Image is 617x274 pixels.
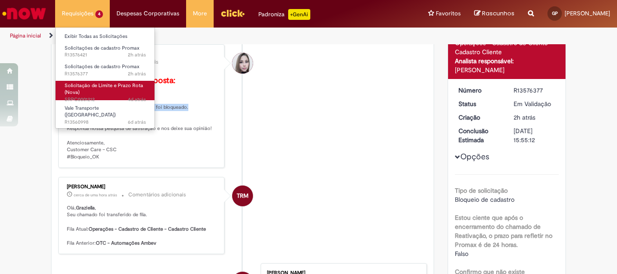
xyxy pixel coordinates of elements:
span: Bloqueio de cadastro [455,195,514,204]
span: R13560998 [65,119,146,126]
a: Aberto SRPC0001212 : Solicitação de Limite e Prazo Rota (Nova) [56,81,155,100]
b: Graziella [76,204,95,211]
span: More [193,9,207,18]
a: Aberto R13576377 : Solicitações de cadastro Promax [56,62,155,79]
div: Taise Rebeck Moreira [232,186,253,206]
b: OTC - Automações Ambev [96,240,156,246]
div: [PERSON_NAME] [455,65,559,74]
span: 2h atrás [128,51,146,58]
span: 4 [95,10,103,18]
div: Analista responsável: [455,56,559,65]
time: 29/09/2025 11:55:05 [514,113,535,121]
dt: Número [452,86,507,95]
span: [PERSON_NAME] [565,9,610,17]
span: SRPC0001212 [65,96,146,103]
span: Despesas Corporativas [117,9,179,18]
dt: Status [452,99,507,108]
span: R13576377 [65,70,146,78]
span: GP [552,10,558,16]
span: 4d atrás [128,96,146,103]
div: 29/09/2025 11:55:05 [514,113,556,122]
p: Olá, , Seu chamado foi transferido de fila. Fila Atual: Fila Anterior: [67,204,217,247]
span: Rascunhos [482,9,514,18]
time: 25/09/2025 16:26:15 [128,96,146,103]
dt: Conclusão Estimada [452,126,507,144]
div: [DATE] 15:55:12 [514,126,556,144]
a: Aberto R13576421 : Solicitações de cadastro Promax [56,43,155,60]
span: cerca de uma hora atrás [74,192,117,198]
span: 2h atrás [514,113,535,121]
span: Requisições [62,9,93,18]
p: +GenAi [288,9,310,20]
b: Estou ciente que após o encerramento do chamado de Reativação, o prazo para refletir no Promax é ... [455,214,552,249]
a: Página inicial [10,32,41,39]
img: click_logo_yellow_360x200.png [220,6,245,20]
span: Favoritos [436,9,461,18]
a: Rascunhos [474,9,514,18]
span: Solicitações de cadastro Promax [65,63,140,70]
time: 29/09/2025 11:55:09 [128,70,146,77]
div: Daniele Aparecida Queiroz [232,53,253,74]
time: 29/09/2025 12:40:46 [74,192,117,198]
span: 2h atrás [128,70,146,77]
div: Padroniza [258,9,310,20]
span: Vale Transporte ([GEOGRAPHIC_DATA]) [65,105,116,119]
span: TRM [237,185,248,207]
b: Operações - Cadastro de Cliente - Cadastro Cliente [89,226,206,232]
img: ServiceNow [1,5,47,23]
dt: Criação [452,113,507,122]
ul: Requisições [55,27,155,129]
div: [PERSON_NAME] [67,184,217,190]
span: R13576421 [65,51,146,59]
span: Falso [455,250,468,258]
span: Solicitação de Limite e Prazo Rota (Nova) [65,82,143,96]
time: 23/09/2025 19:24:58 [128,119,146,125]
div: Operações - Cadastro de Cliente - Cadastro Cliente [455,38,559,56]
span: Solicitações de cadastro Promax [65,45,140,51]
div: R13576377 [514,86,556,95]
span: 6d atrás [128,119,146,125]
time: 29/09/2025 12:02:38 [128,51,146,58]
ul: Trilhas de página [7,28,405,44]
b: Tipo de solicitação [455,186,508,195]
a: Exibir Todas as Solicitações [56,32,155,42]
small: Comentários adicionais [128,191,186,199]
div: Em Validação [514,99,556,108]
a: Aberto R13560998 : Vale Transporte (VT) [56,103,155,123]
